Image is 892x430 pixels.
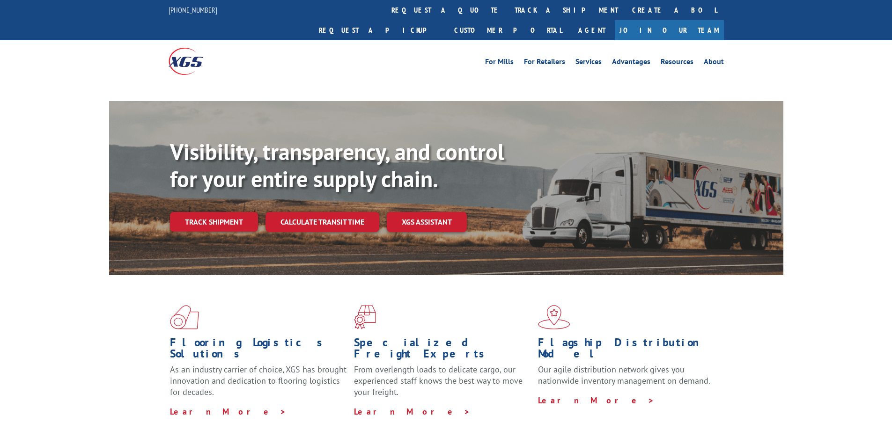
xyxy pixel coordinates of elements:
[447,20,569,40] a: Customer Portal
[354,305,376,329] img: xgs-icon-focused-on-flooring-red
[265,212,379,232] a: Calculate transit time
[170,337,347,364] h1: Flooring Logistics Solutions
[170,305,199,329] img: xgs-icon-total-supply-chain-intelligence-red
[615,20,724,40] a: Join Our Team
[538,305,570,329] img: xgs-icon-flagship-distribution-model-red
[169,5,217,15] a: [PHONE_NUMBER]
[387,212,467,232] a: XGS ASSISTANT
[170,212,258,232] a: Track shipment
[538,364,710,386] span: Our agile distribution network gives you nationwide inventory management on demand.
[312,20,447,40] a: Request a pickup
[170,364,346,397] span: As an industry carrier of choice, XGS has brought innovation and dedication to flooring logistics...
[170,406,287,417] a: Learn More >
[170,137,504,193] b: Visibility, transparency, and control for your entire supply chain.
[612,58,650,68] a: Advantages
[354,406,471,417] a: Learn More >
[538,337,715,364] h1: Flagship Distribution Model
[538,395,655,406] a: Learn More >
[354,364,531,406] p: From overlength loads to delicate cargo, our experienced staff knows the best way to move your fr...
[661,58,693,68] a: Resources
[485,58,514,68] a: For Mills
[569,20,615,40] a: Agent
[524,58,565,68] a: For Retailers
[575,58,602,68] a: Services
[704,58,724,68] a: About
[354,337,531,364] h1: Specialized Freight Experts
